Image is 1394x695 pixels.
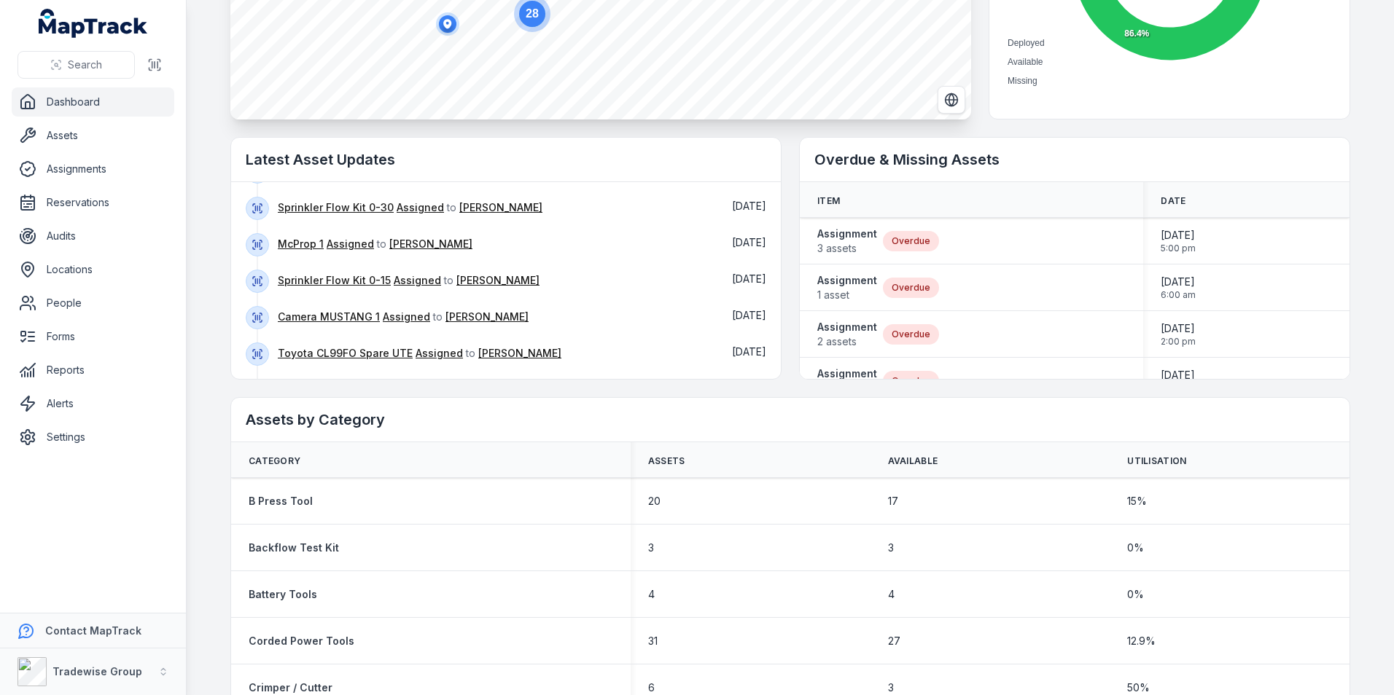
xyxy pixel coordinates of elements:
span: [DATE] [732,272,766,285]
strong: Assignment [817,366,877,381]
a: Sprinkler Flow Kit 0-15 [278,273,391,288]
a: Audits [12,221,174,251]
span: Search [68,58,102,72]
span: 31 [648,634,658,648]
a: [PERSON_NAME] [459,200,542,215]
a: Assigned [394,273,441,288]
strong: Tradewise Group [52,665,142,678]
span: 3 assets [817,241,877,256]
a: Dashboard [12,87,174,117]
span: 6:00 am [1161,289,1196,301]
a: [PERSON_NAME] [389,237,472,251]
span: Deployed [1008,38,1045,48]
a: Camera MUSTANG 1 [278,310,380,324]
span: Assets [648,455,685,467]
span: 2 assets [817,334,877,349]
time: 14/08/2025, 2:00:00 pm [1161,321,1196,347]
div: Overdue [883,371,939,391]
span: [DATE] [1161,368,1196,382]
span: 2:00 pm [1161,336,1196,347]
span: Utilisation [1127,455,1186,467]
strong: Assignment [817,227,877,241]
span: 3 [888,541,894,555]
span: Missing [1008,76,1037,86]
a: [PERSON_NAME] [456,273,540,288]
a: Assignment3 assets [817,227,877,256]
span: 50 % [1127,680,1150,695]
a: MapTrack [39,9,148,38]
span: 15 % [1127,494,1147,509]
h2: Latest Asset Updates [246,149,766,170]
a: Forms [12,322,174,351]
span: to [278,201,542,213]
h2: Overdue & Missing Assets [814,149,1335,170]
a: Assigned [397,200,444,215]
div: Overdue [883,231,939,251]
span: to [278,237,472,250]
a: Assignment [817,366,877,396]
time: 27/08/2025, 6:04:19 am [732,236,766,248]
span: 0 % [1127,587,1144,602]
span: 5:00 pm [1161,243,1196,254]
a: Alerts [12,389,174,418]
span: 20 [648,494,661,509]
span: [DATE] [1161,228,1196,243]
div: Overdue [883,324,939,345]
a: Corded Power Tools [249,634,354,648]
a: Assignments [12,154,174,184]
span: Date [1161,195,1185,207]
button: Switch to Satellite View [938,86,965,114]
a: Locations [12,255,174,284]
a: Crimper / Cutter [249,680,332,695]
a: Toyota CL99FO Spare UTE [278,346,413,361]
a: Sprinkler Flow Kit 0-30 [278,200,394,215]
time: 18/08/2025, 6:59:59 pm [1161,368,1196,394]
span: [DATE] [732,200,766,212]
a: Settings [12,423,174,452]
strong: Contact MapTrack [45,624,141,637]
span: Category [249,455,300,467]
button: Search [17,51,135,79]
span: to [278,347,561,359]
span: 27 [888,634,900,648]
span: 12.9 % [1127,634,1156,648]
span: 4 [648,587,655,602]
a: Backflow Test Kit [249,541,339,555]
a: Assets [12,121,174,150]
span: 3 [648,541,654,555]
span: 17 [888,494,898,509]
a: Reservations [12,188,174,217]
span: to [278,310,529,323]
span: [DATE] [732,236,766,248]
a: Battery Tools [249,587,317,602]
time: 30/07/2025, 6:00:00 am [1161,275,1196,301]
time: 27/08/2025, 6:04:19 am [732,200,766,212]
a: Assignment1 asset [817,273,877,302]
time: 27/08/2025, 5:58:52 am [732,345,766,358]
a: Assigned [416,346,463,361]
time: 27/08/2025, 6:04:19 am [732,309,766,321]
span: [DATE] [732,345,766,358]
a: Assigned [327,237,374,251]
strong: Assignment [817,320,877,334]
a: McProp 1 [278,237,324,251]
span: 6 [648,680,655,695]
strong: Assignment [817,273,877,288]
span: 0 % [1127,541,1144,555]
span: 3 [888,680,894,695]
a: [PERSON_NAME] [478,346,561,361]
span: [DATE] [1161,275,1196,289]
span: [DATE] [732,309,766,321]
a: B Press Tool [249,494,313,509]
a: People [12,288,174,318]
span: [DATE] [1161,321,1196,336]
time: 25/07/2025, 5:00:00 pm [1161,228,1196,254]
a: [PERSON_NAME] [445,310,529,324]
time: 27/08/2025, 6:04:19 am [732,272,766,285]
a: Assigned [383,310,430,324]
span: Available [1008,57,1043,67]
